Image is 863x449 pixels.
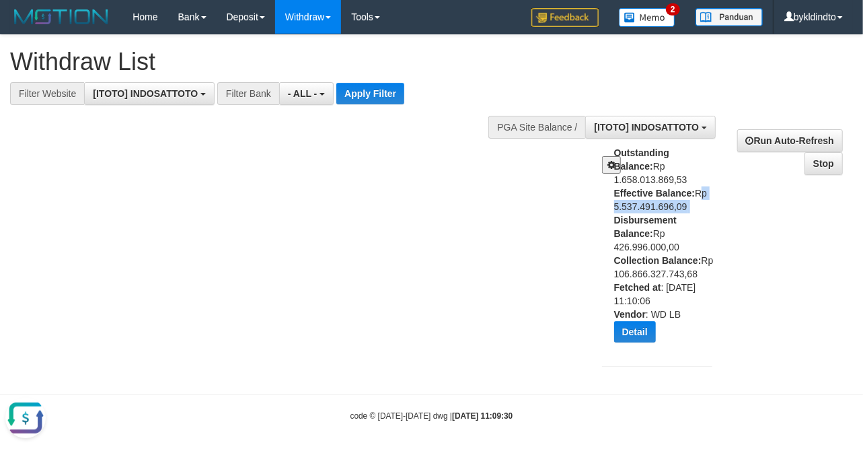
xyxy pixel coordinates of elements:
button: Open LiveChat chat widget [5,5,46,46]
b: Collection Balance: [614,255,702,266]
button: [ITOTO] INDOSATTOTO [585,116,716,139]
b: Fetched at [614,282,661,293]
b: Effective Balance: [614,188,696,199]
b: Disbursement Balance: [614,215,677,239]
span: 2 [666,3,680,15]
small: code © [DATE]-[DATE] dwg | [350,411,513,421]
span: [ITOTO] INDOSATTOTO [594,122,699,133]
b: Vendor [614,309,646,320]
button: Detail [614,321,656,343]
div: PGA Site Balance / [488,116,585,139]
strong: [DATE] 11:09:30 [452,411,513,421]
div: Filter Website [10,82,84,105]
img: Button%20Memo.svg [619,8,675,27]
a: Run Auto-Refresh [737,129,843,152]
img: Feedback.jpg [531,8,599,27]
button: - ALL - [279,82,334,105]
span: - ALL - [288,88,317,99]
img: MOTION_logo.png [10,7,112,27]
span: [ITOTO] INDOSATTOTO [93,88,198,99]
button: [ITOTO] INDOSATTOTO [84,82,215,105]
button: Apply Filter [336,83,404,104]
div: Rp 1.658.013.869,53 Rp 5.537.491.696,09 Rp 426.996.000,00 Rp 106.866.327.743,68 : [DATE] 11:10:06... [614,146,723,353]
a: Stop [804,152,843,175]
h1: Withdraw List [10,48,562,75]
img: panduan.png [696,8,763,26]
div: Filter Bank [217,82,279,105]
b: Outstanding Balance: [614,147,669,172]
